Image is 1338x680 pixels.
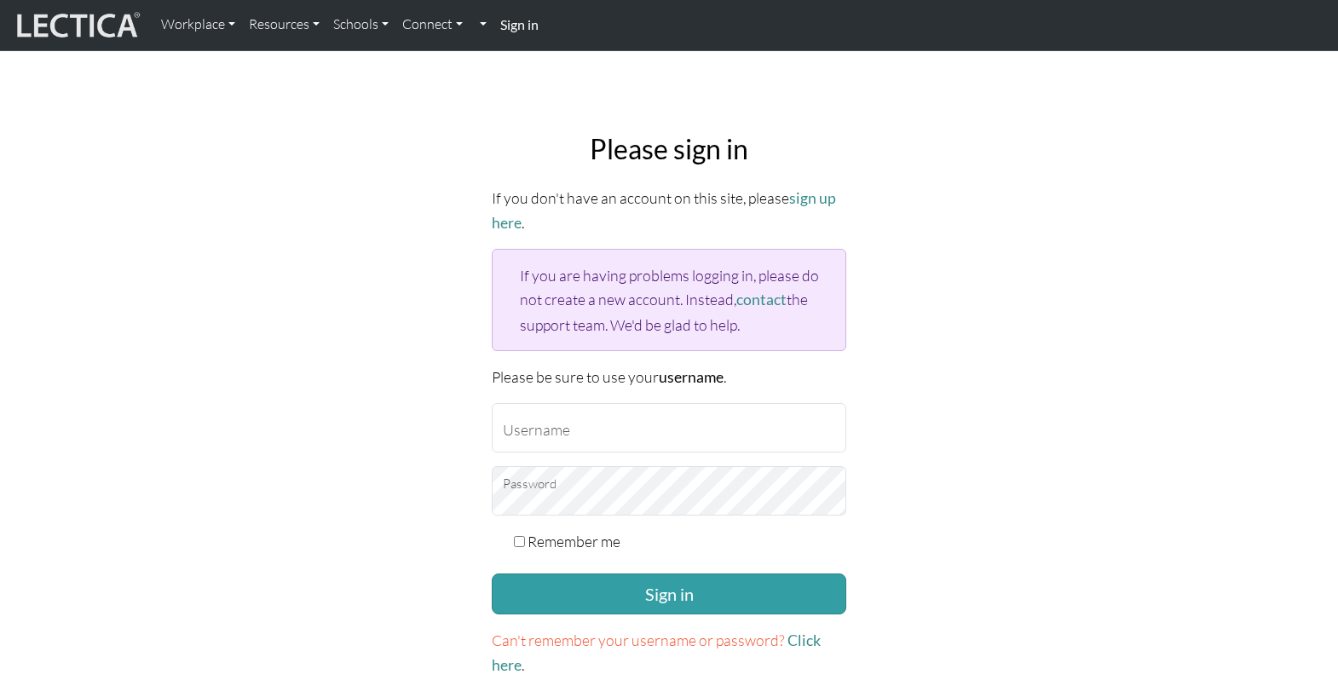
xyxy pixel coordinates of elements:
div: If you are having problems logging in, please do not create a new account. Instead, the support t... [492,249,846,350]
strong: username [659,368,724,386]
a: Resources [242,7,326,43]
strong: Sign in [500,16,539,32]
p: Please be sure to use your . [492,365,846,389]
a: Workplace [154,7,242,43]
button: Sign in [492,573,846,614]
a: Schools [326,7,395,43]
h2: Please sign in [492,133,846,165]
input: Username [492,403,846,452]
span: Can't remember your username or password? [492,631,785,649]
a: Connect [395,7,470,43]
a: contact [736,291,787,308]
img: lecticalive [13,9,141,42]
p: . [492,628,846,677]
label: Remember me [528,529,620,553]
p: If you don't have an account on this site, please . [492,186,846,235]
a: Sign in [493,7,545,43]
